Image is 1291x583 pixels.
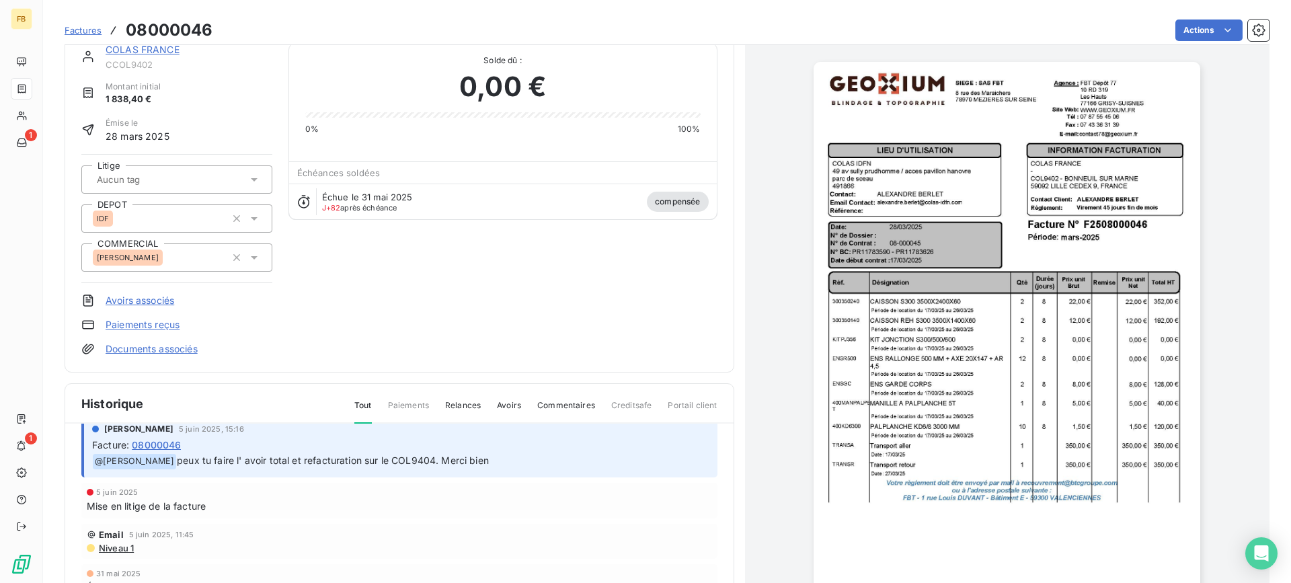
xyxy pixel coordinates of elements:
[177,455,489,466] span: peux tu faire l' avoir total et refacturation sur le COL9404. Merci bien
[97,215,109,223] span: IDF
[611,399,652,422] span: Creditsafe
[459,67,546,107] span: 0,00 €
[106,294,174,307] a: Avoirs associés
[87,499,206,513] span: Mise en litige de la facture
[129,531,194,539] span: 5 juin 2025, 11:45
[179,425,244,433] span: 5 juin 2025, 15:16
[297,167,381,178] span: Échéances soldées
[106,318,180,332] a: Paiements reçus
[25,432,37,444] span: 1
[126,18,212,42] h3: 08000046
[106,342,198,356] a: Documents associés
[106,81,161,93] span: Montant initial
[11,553,32,575] img: Logo LeanPay
[537,399,595,422] span: Commentaires
[96,570,141,578] span: 31 mai 2025
[81,395,144,413] span: Historique
[11,132,32,153] a: 1
[305,123,319,135] span: 0%
[65,24,102,37] a: Factures
[445,399,481,422] span: Relances
[106,117,169,129] span: Émise le
[106,93,161,106] span: 1 838,40 €
[11,8,32,30] div: FB
[106,129,169,143] span: 28 mars 2025
[497,399,521,422] span: Avoirs
[305,54,701,67] span: Solde dû :
[97,254,159,262] span: [PERSON_NAME]
[95,173,176,186] input: Aucun tag
[1245,537,1278,570] div: Open Intercom Messenger
[104,423,173,435] span: [PERSON_NAME]
[322,204,397,212] span: après échéance
[647,192,708,212] span: compensée
[1175,20,1243,41] button: Actions
[132,438,181,452] span: 08000046
[106,44,180,55] a: COLAS FRANCE
[99,529,124,540] span: Email
[97,543,134,553] span: Niveau 1
[106,59,272,70] span: CCOL9402
[25,129,37,141] span: 1
[668,399,717,422] span: Portail client
[322,192,413,202] span: Échue le 31 mai 2025
[92,438,129,452] span: Facture :
[93,454,176,469] span: @ [PERSON_NAME]
[96,488,139,496] span: 5 juin 2025
[388,399,429,422] span: Paiements
[354,399,372,424] span: Tout
[322,203,341,212] span: J+82
[65,25,102,36] span: Factures
[678,123,701,135] span: 100%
